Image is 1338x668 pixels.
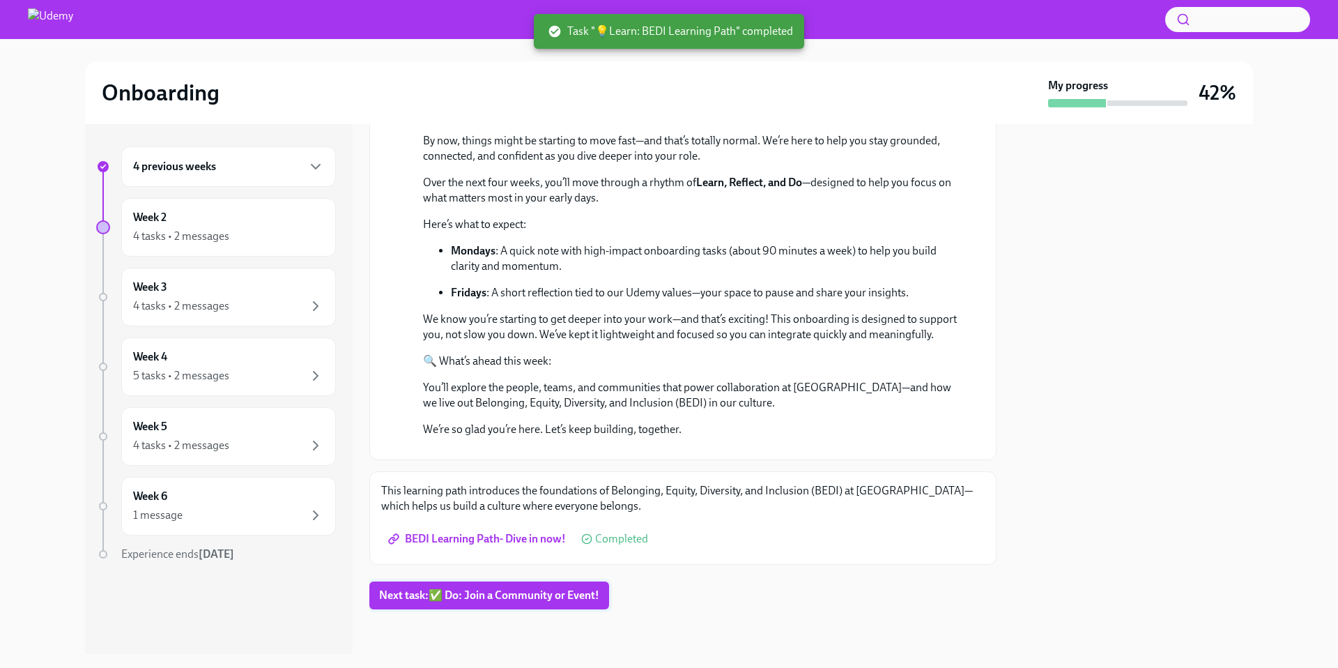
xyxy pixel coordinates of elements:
[451,285,962,301] p: : A short reflection tied to our Udemy values—your space to pause and share your insights.
[423,380,962,411] p: You’ll explore the people, teams, and communities that power collaboration at [GEOGRAPHIC_DATA]—a...
[423,217,962,232] p: Here’s what to expect:
[133,159,216,174] h6: 4 previous weeks
[696,176,802,189] strong: Learn, Reflect, and Do
[1199,80,1236,105] h3: 42%
[379,589,599,602] span: Next task : ✅ Do: Join a Community or Event!
[423,133,962,164] p: By now, things might be starting to move fast—and that’s totally normal. We’re here to help you s...
[423,312,962,342] p: We know you’re starting to get deeper into your work—and that’s exciting! This onboarding is desi...
[199,547,234,561] strong: [DATE]
[451,243,962,274] p: : A quick note with high-impact onboarding tasks (about 90 minutes a week) to help you build clar...
[121,547,234,561] span: Experience ends
[96,198,336,257] a: Week 24 tasks • 2 messages
[102,79,220,107] h2: Onboarding
[423,354,962,369] p: 🔍 What’s ahead this week:
[451,244,495,257] strong: Mondays
[133,298,229,314] div: 4 tasks • 2 messages
[423,175,962,206] p: Over the next four weeks, you’ll move through a rhythm of —designed to help you focus on what mat...
[133,280,167,295] h6: Week 3
[96,477,336,536] a: Week 61 message
[133,419,167,434] h6: Week 5
[1048,78,1108,93] strong: My progress
[133,229,229,244] div: 4 tasks • 2 messages
[133,489,167,504] h6: Week 6
[595,533,648,545] span: Completed
[423,422,962,437] p: We’re so glad you’re here. Let’s keep building, together.
[451,286,486,299] strong: Fridays
[133,438,229,453] div: 4 tasks • 2 messages
[121,146,336,187] div: 4 previous weeks
[381,483,985,514] p: This learning path introduces the foundations of Belonging, Equity, Diversity, and Inclusion (BED...
[96,268,336,326] a: Week 34 tasks • 2 messages
[133,368,229,384] div: 5 tasks • 2 messages
[96,337,336,396] a: Week 45 tasks • 2 messages
[391,532,566,546] span: BEDI Learning Path- Dive in now!
[28,8,73,31] img: Udemy
[133,349,167,365] h6: Week 4
[381,525,576,553] a: BEDI Learning Path- Dive in now!
[133,210,167,225] h6: Week 2
[548,24,793,39] span: Task "💡Learn: BEDI Learning Path" completed
[369,582,609,609] button: Next task:✅ Do: Join a Community or Event!
[96,407,336,466] a: Week 54 tasks • 2 messages
[133,508,183,523] div: 1 message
